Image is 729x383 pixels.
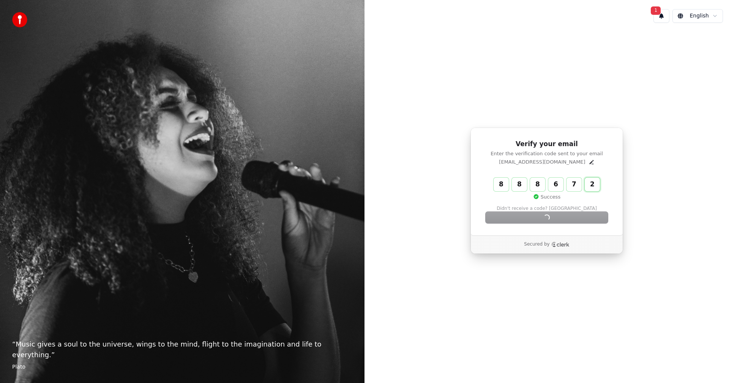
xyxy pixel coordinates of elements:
[12,363,352,371] footer: Plato
[653,9,669,23] button: 1
[499,159,585,165] p: [EMAIL_ADDRESS][DOMAIN_NAME]
[12,12,27,27] img: youka
[651,6,661,15] span: 1
[589,159,595,165] button: Edit
[524,241,549,247] p: Secured by
[486,150,608,157] p: Enter the verification code sent to your email
[533,194,560,200] p: Success
[551,242,570,247] a: Clerk logo
[494,178,615,191] input: Enter verification code
[486,140,608,149] h1: Verify your email
[12,339,352,360] p: “ Music gives a soul to the universe, wings to the mind, flight to the imagination and life to ev...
